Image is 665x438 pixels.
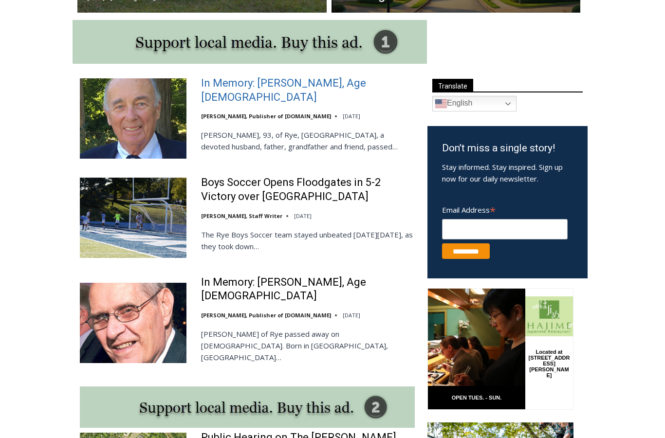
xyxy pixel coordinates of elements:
a: Open Tues. - Sun. [PHONE_NUMBER] [0,98,98,121]
h3: Don’t miss a single story! [442,141,573,156]
img: support local media, buy this ad [80,386,415,428]
img: In Memory: Donald J. Demas, Age 90 [80,283,186,363]
a: Intern @ [DOMAIN_NAME] [234,94,472,121]
img: In Memory: Richard Allen Hynson, Age 93 [80,78,186,158]
a: [PERSON_NAME], Publisher of [DOMAIN_NAME] [201,311,331,319]
a: In Memory: [PERSON_NAME], Age [DEMOGRAPHIC_DATA] [201,76,415,104]
a: English [432,96,517,111]
div: Located at [STREET_ADDRESS][PERSON_NAME] [100,61,143,116]
time: [DATE] [294,212,312,219]
p: The Rye Boys Soccer team stayed unbeated [DATE][DATE], as they took down… [201,229,415,252]
p: Stay informed. Stay inspired. Sign up now for our daily newsletter. [442,161,573,184]
time: [DATE] [343,112,360,120]
div: "I learned about the history of a place I’d honestly never considered even as a resident of [GEOG... [246,0,460,94]
a: [PERSON_NAME], Staff Writer [201,212,282,219]
time: [DATE] [343,311,360,319]
img: Boys Soccer Opens Floodgates in 5-2 Victory over Westlake [80,178,186,257]
a: In Memory: [PERSON_NAME], Age [DEMOGRAPHIC_DATA] [201,275,415,303]
label: Email Address [442,200,568,218]
a: [PERSON_NAME], Publisher of [DOMAIN_NAME] [201,112,331,120]
a: Boys Soccer Opens Floodgates in 5-2 Victory over [GEOGRAPHIC_DATA] [201,176,415,203]
p: [PERSON_NAME], 93, of Rye, [GEOGRAPHIC_DATA], a devoted husband, father, grandfather and friend, ... [201,129,415,152]
span: Open Tues. - Sun. [PHONE_NUMBER] [3,100,95,137]
span: Intern @ [DOMAIN_NAME] [255,97,451,119]
img: en [435,98,447,109]
p: [PERSON_NAME] of Rye passed away on [DEMOGRAPHIC_DATA]. Born in [GEOGRAPHIC_DATA], [GEOGRAPHIC_DA... [201,328,415,363]
span: Translate [432,79,473,92]
img: support local media, buy this ad [73,20,427,64]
